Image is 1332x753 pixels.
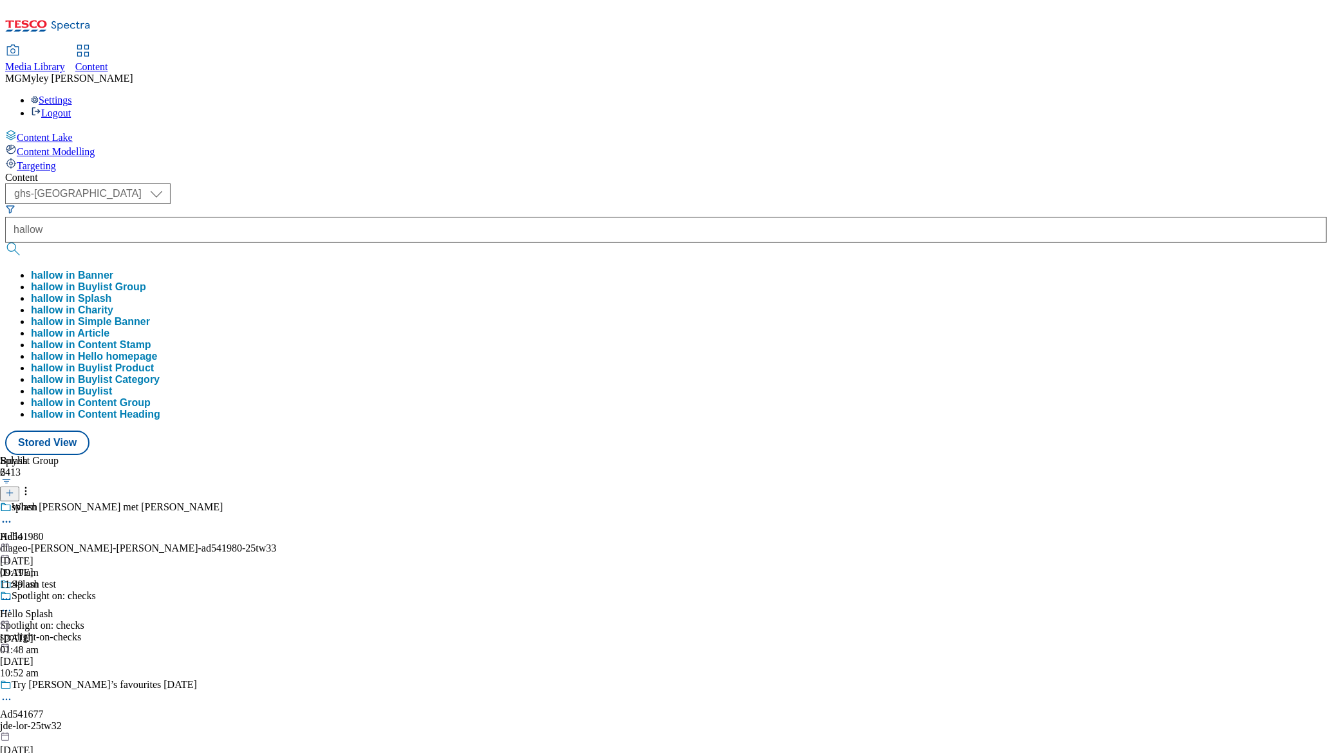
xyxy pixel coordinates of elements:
span: Content [75,61,108,72]
a: Content [75,46,108,73]
a: Content Lake [5,129,1327,144]
span: Buylist Group [78,281,146,292]
button: hallow in Splash [31,293,111,304]
div: hallow in [31,397,151,409]
input: Search [5,217,1327,243]
div: splash [12,501,37,513]
button: hallow in Content Heading [31,409,160,420]
a: Media Library [5,46,65,73]
button: hallow in Buylist [31,386,112,397]
a: Logout [31,107,71,118]
span: Content Group [78,397,151,408]
div: When [PERSON_NAME] met [PERSON_NAME] [12,501,223,513]
button: hallow in Simple Banner [31,316,150,328]
button: hallow in Hello homepage [31,351,157,362]
div: hallow in [31,281,146,293]
span: Content Lake [17,132,73,143]
span: Content Stamp [78,339,151,350]
div: Try [PERSON_NAME]’s favourites [DATE] [12,679,197,691]
span: Media Library [5,61,65,72]
span: Content Modelling [17,146,95,157]
div: Spotlight on: checks [12,590,96,602]
button: hallow in Charity [31,304,113,316]
button: hallow in Banner [31,270,113,281]
button: hallow in Buylist Product [31,362,154,374]
span: Targeting [17,160,56,171]
svg: Search Filters [5,204,15,214]
a: Targeting [5,158,1327,172]
button: hallow in Buylist Group [31,281,146,293]
button: hallow in Content Stamp [31,339,151,351]
a: Settings [31,95,72,106]
div: Content [5,172,1327,183]
span: Myley [PERSON_NAME] [22,73,133,84]
div: Splash test [12,579,56,590]
button: Stored View [5,431,89,455]
a: Content Modelling [5,144,1327,158]
button: hallow in Article [31,328,109,339]
button: hallow in Buylist Category [31,374,160,386]
span: MG [5,73,22,84]
div: hallow in [31,339,151,351]
button: hallow in Content Group [31,397,151,409]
